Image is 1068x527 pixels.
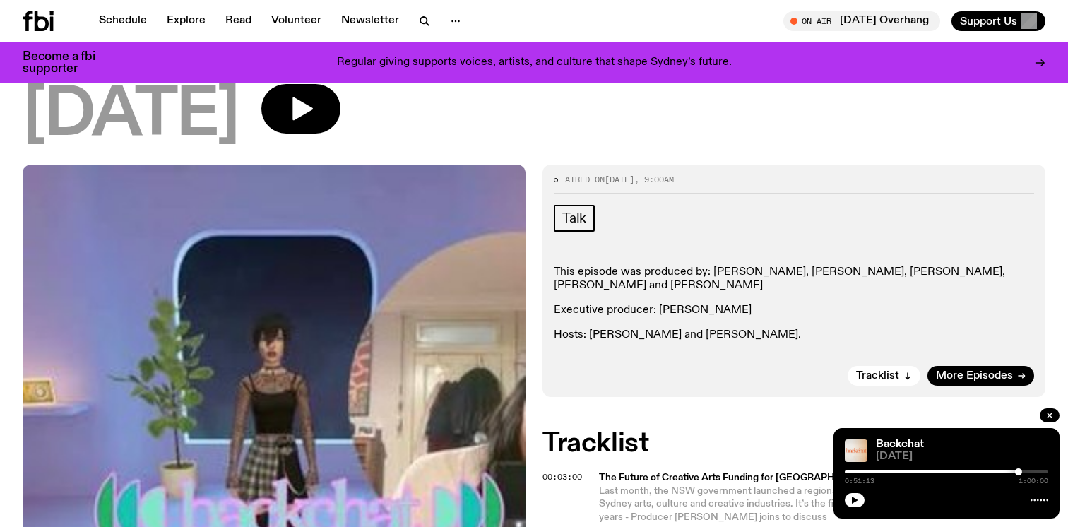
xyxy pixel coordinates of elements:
[599,486,956,523] span: Last month, the NSW government launched a regional plan to support Western Sydney arts, culture a...
[565,174,605,185] span: Aired on
[783,11,940,31] button: On Air[DATE] Overhang
[337,57,732,69] p: Regular giving supports voices, artists, and culture that shape Sydney’s future.
[542,471,582,482] span: 00:03:00
[217,11,260,31] a: Read
[554,205,595,232] a: Talk
[554,328,1034,342] p: Hosts: [PERSON_NAME] and [PERSON_NAME].
[542,473,582,481] button: 00:03:00
[936,371,1013,381] span: More Episodes
[333,11,408,31] a: Newsletter
[562,211,586,226] span: Talk
[90,11,155,31] a: Schedule
[542,431,1045,456] h2: Tracklist
[263,11,330,31] a: Volunteer
[876,451,1048,462] span: [DATE]
[960,15,1017,28] span: Support Us
[599,471,981,485] span: The Future of Creative Arts Funding for [GEOGRAPHIC_DATA]
[554,304,1034,317] p: Executive producer: [PERSON_NAME]
[951,11,1045,31] button: Support Us
[1019,478,1048,485] span: 1:00:00
[876,439,924,450] a: Backchat
[554,266,1034,292] p: This episode was produced by: [PERSON_NAME], [PERSON_NAME], [PERSON_NAME], [PERSON_NAME] and [PER...
[927,366,1034,386] a: More Episodes
[634,174,674,185] span: , 9:00am
[848,366,920,386] button: Tracklist
[856,371,899,381] span: Tracklist
[23,84,239,148] span: [DATE]
[605,174,634,185] span: [DATE]
[23,51,113,75] h3: Become a fbi supporter
[158,11,214,31] a: Explore
[845,478,874,485] span: 0:51:13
